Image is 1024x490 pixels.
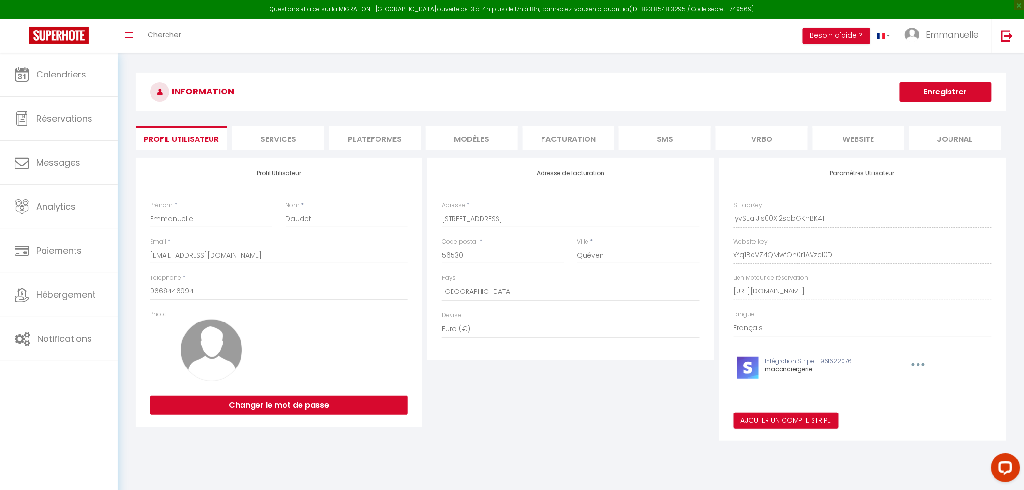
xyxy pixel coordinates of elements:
li: SMS [619,126,711,150]
h3: INFORMATION [136,73,1006,111]
label: Photo [150,310,167,319]
h4: Profil Utilisateur [150,170,408,177]
label: Prénom [150,201,173,210]
img: avatar.png [181,319,242,381]
label: Website key [734,237,768,246]
span: Paiements [36,245,82,257]
a: ... Emmanuelle [898,19,991,53]
span: Notifications [37,333,92,345]
label: Pays [442,274,456,283]
span: Réservations [36,112,92,124]
iframe: LiveChat chat widget [983,449,1024,490]
label: Lien Moteur de réservation [734,274,809,283]
span: maconciergerie [765,365,813,373]
button: Ajouter un compte Stripe [734,413,839,429]
span: Analytics [36,200,75,213]
li: Plateformes [329,126,421,150]
label: Téléphone [150,274,181,283]
li: Facturation [523,126,615,150]
li: Profil Utilisateur [136,126,227,150]
img: stripe-logo.jpeg [737,357,759,379]
li: MODÈLES [426,126,518,150]
li: Journal [909,126,1001,150]
h4: Paramètres Utilisateur [734,170,992,177]
h4: Adresse de facturation [442,170,700,177]
label: SH apiKey [734,201,763,210]
label: Langue [734,310,755,319]
span: Calendriers [36,68,86,80]
label: Devise [442,311,461,320]
button: Besoin d'aide ? [803,28,870,44]
li: website [813,126,904,150]
label: Adresse [442,201,465,210]
label: Email [150,237,166,246]
label: Nom [286,201,300,210]
span: Hébergement [36,289,96,301]
p: Intégration Stripe - 961622076 [765,357,889,366]
img: ... [905,28,919,42]
button: Changer le mot de passe [150,396,408,415]
span: Messages [36,156,80,168]
li: Vrbo [716,126,808,150]
span: Chercher [148,30,181,40]
label: Ville [577,237,589,246]
button: Enregistrer [900,82,992,102]
img: Super Booking [29,27,89,44]
a: en cliquant ici [589,5,630,13]
span: Emmanuelle [926,29,979,41]
li: Services [232,126,324,150]
label: Code postal [442,237,478,246]
img: logout [1001,30,1013,42]
a: Chercher [140,19,188,53]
